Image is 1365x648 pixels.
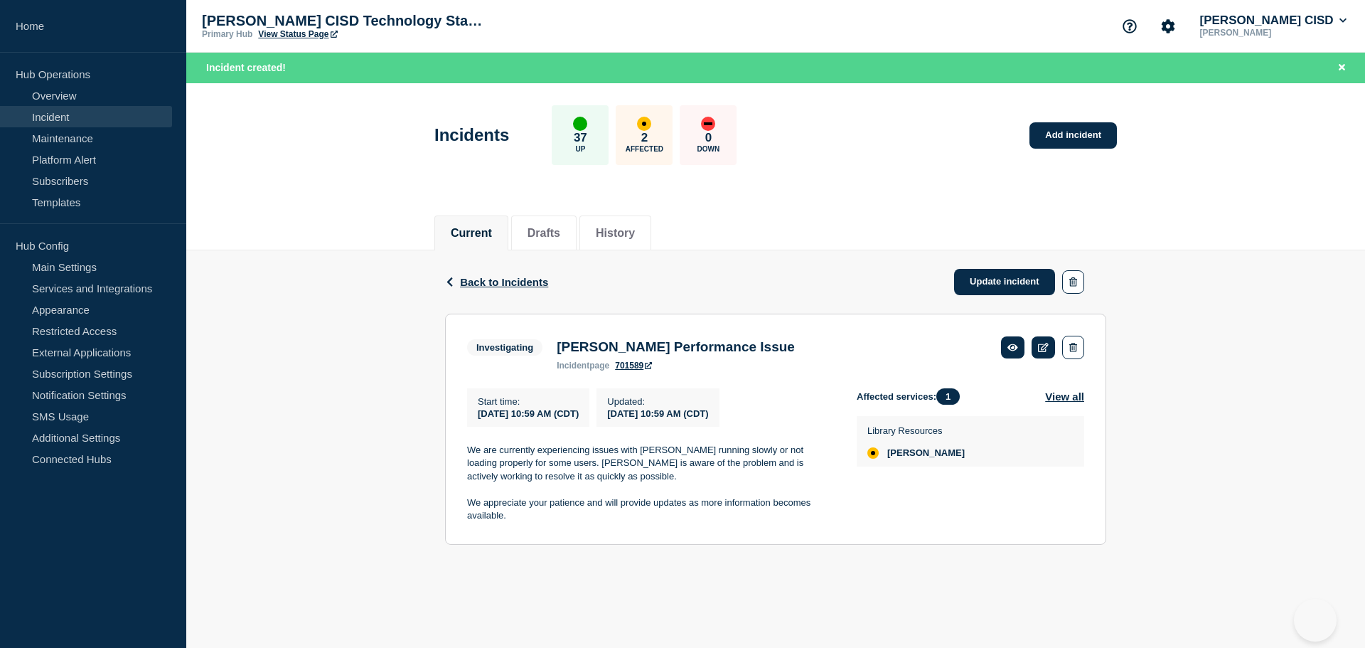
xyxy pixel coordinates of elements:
p: Updated : [607,396,708,407]
h1: Incidents [434,125,509,145]
p: We appreciate your patience and will provide updates as more information becomes available. [467,496,834,523]
div: up [573,117,587,131]
span: [DATE] 10:59 AM (CDT) [478,408,579,419]
a: Update incident [954,269,1055,295]
span: Investigating [467,339,542,356]
p: Library Resources [867,425,965,436]
button: Current [451,227,492,240]
button: Support [1115,11,1145,41]
button: Drafts [528,227,560,240]
p: 2 [641,131,648,145]
p: page [557,361,609,371]
p: Affected [626,145,663,153]
button: Back to Incidents [445,276,548,288]
a: Add incident [1029,122,1117,149]
a: View Status Page [258,29,337,39]
button: View all [1045,388,1084,405]
iframe: Help Scout Beacon - Open [1294,599,1337,642]
p: Up [575,145,585,153]
p: 37 [574,131,587,145]
div: [DATE] 10:59 AM (CDT) [607,407,708,419]
button: Close banner [1333,60,1351,76]
button: [PERSON_NAME] CISD [1197,14,1349,28]
span: incident [557,361,589,371]
div: down [701,117,715,131]
p: [PERSON_NAME] [1197,28,1345,38]
span: Affected services: [857,388,967,405]
h3: [PERSON_NAME] Performance Issue [557,339,795,355]
button: Account settings [1153,11,1183,41]
p: We are currently experiencing issues with [PERSON_NAME] running slowly or not loading properly fo... [467,444,834,483]
button: History [596,227,635,240]
a: 701589 [615,361,652,371]
p: Start time : [478,396,579,407]
span: Incident created! [206,62,286,73]
div: affected [637,117,651,131]
p: Down [697,145,720,153]
span: 1 [936,388,960,405]
p: [PERSON_NAME] CISD Technology Status [202,13,486,29]
span: Back to Incidents [460,276,548,288]
span: [PERSON_NAME] [887,447,965,459]
p: 0 [705,131,712,145]
div: affected [867,447,879,459]
p: Primary Hub [202,29,252,39]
